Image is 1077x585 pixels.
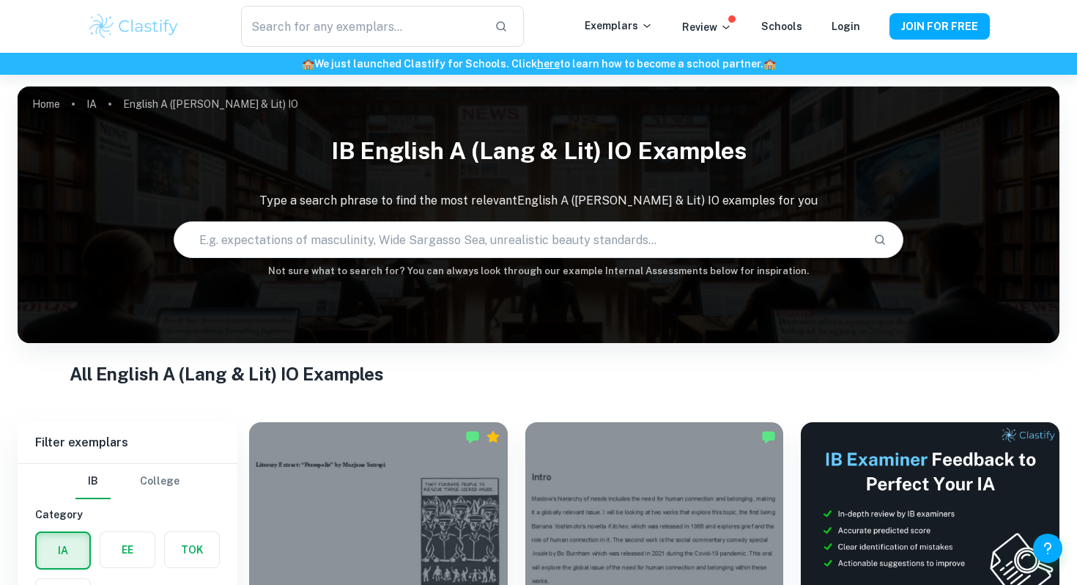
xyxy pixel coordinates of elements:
button: IB [75,464,111,499]
div: Filter type choice [75,464,179,499]
h6: We just launched Clastify for Schools. Click to learn how to become a school partner. [3,56,1074,72]
span: 🏫 [302,58,314,70]
button: EE [100,532,155,567]
p: Exemplars [585,18,653,34]
button: Search [867,227,892,252]
h6: Not sure what to search for? You can always look through our example Internal Assessments below f... [18,264,1059,279]
div: Premium [486,430,500,444]
button: TOK [165,532,219,567]
p: Type a search phrase to find the most relevant English A ([PERSON_NAME] & Lit) IO examples for you [18,192,1059,210]
a: here [537,58,560,70]
button: Help and Feedback [1033,534,1062,563]
h6: Filter exemplars [18,422,237,463]
a: IA [86,94,97,114]
span: 🏫 [763,58,776,70]
a: Login [832,21,860,32]
button: IA [37,533,89,568]
img: Marked [761,430,776,444]
h6: Category [35,507,220,523]
img: Marked [465,430,480,444]
img: Clastify logo [87,12,180,41]
h1: IB English A (Lang & Lit) IO examples [18,128,1059,174]
input: E.g. expectations of masculinity, Wide Sargasso Sea, unrealistic beauty standards... [174,219,861,260]
p: Review [682,19,732,35]
h1: All English A (Lang & Lit) IO Examples [70,361,1007,387]
a: Schools [761,21,802,32]
button: JOIN FOR FREE [889,13,990,40]
input: Search for any exemplars... [241,6,483,47]
button: College [140,464,179,499]
p: English A ([PERSON_NAME] & Lit) IO [123,96,298,112]
a: Home [32,94,60,114]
